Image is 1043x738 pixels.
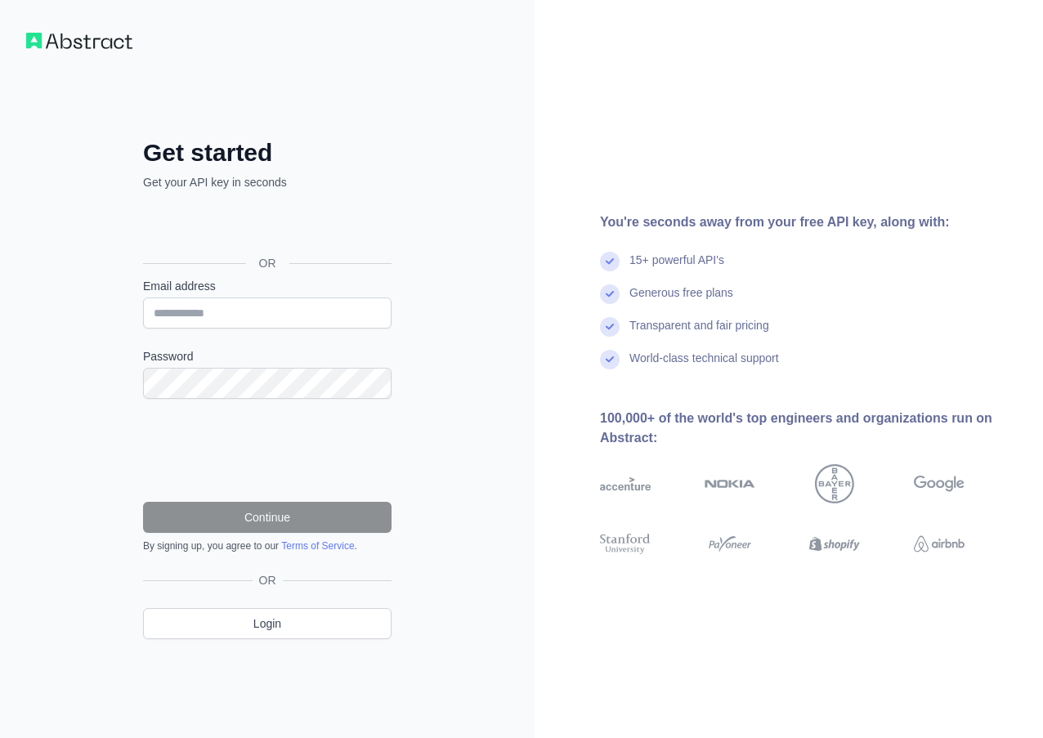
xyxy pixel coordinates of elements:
[26,33,132,49] img: Workflow
[143,138,392,168] h2: Get started
[600,212,1017,232] div: You're seconds away from your free API key, along with:
[143,539,392,552] div: By signing up, you agree to our .
[815,464,854,503] img: bayer
[600,252,620,271] img: check mark
[809,531,860,557] img: shopify
[629,252,724,284] div: 15+ powerful API's
[629,350,779,382] div: World-class technical support
[705,464,755,503] img: nokia
[143,348,392,365] label: Password
[600,409,1017,448] div: 100,000+ of the world's top engineers and organizations run on Abstract:
[253,572,283,588] span: OR
[629,284,733,317] div: Generous free plans
[143,174,392,190] p: Get your API key in seconds
[914,464,965,503] img: google
[629,317,769,350] div: Transparent and fair pricing
[135,208,396,244] iframe: Sign in with Google Button
[914,531,965,557] img: airbnb
[281,540,354,552] a: Terms of Service
[600,317,620,337] img: check mark
[600,284,620,304] img: check mark
[600,464,651,503] img: accenture
[143,502,392,533] button: Continue
[600,531,651,557] img: stanford university
[600,350,620,369] img: check mark
[705,531,755,557] img: payoneer
[143,608,392,639] a: Login
[246,255,289,271] span: OR
[143,278,392,294] label: Email address
[143,418,392,482] iframe: reCAPTCHA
